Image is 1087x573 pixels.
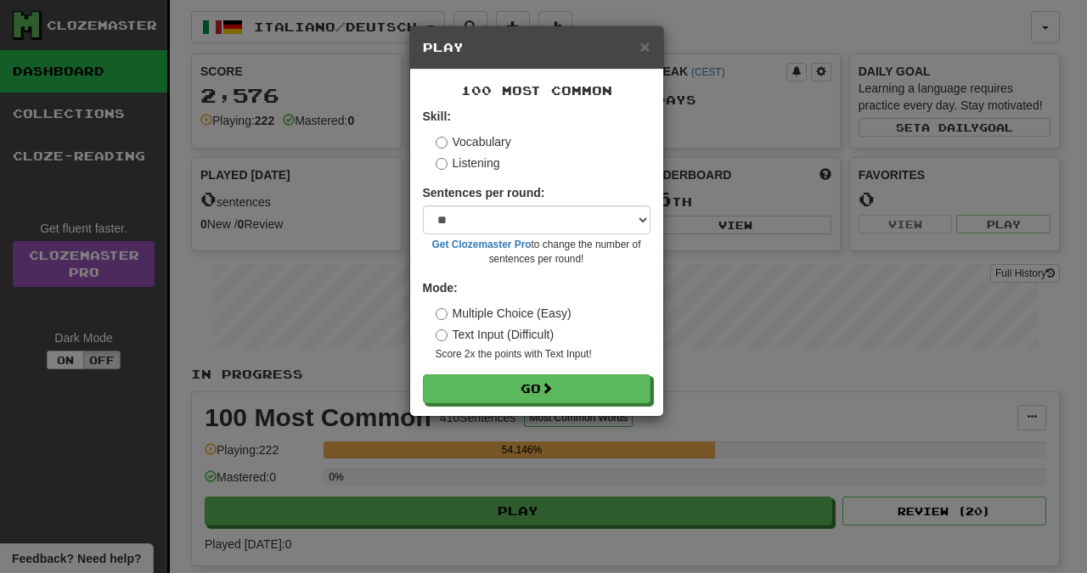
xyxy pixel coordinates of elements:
strong: Mode: [423,281,458,295]
input: Vocabulary [436,137,448,149]
input: Listening [436,158,448,170]
label: Sentences per round: [423,184,545,201]
input: Text Input (Difficult) [436,329,448,341]
span: 100 Most Common [461,83,612,98]
small: Score 2x the points with Text Input ! [436,347,651,362]
strong: Skill: [423,110,451,123]
label: Listening [436,154,500,171]
button: Close [639,37,650,55]
label: Text Input (Difficult) [436,326,555,343]
span: × [639,37,650,56]
label: Vocabulary [436,133,511,150]
label: Multiple Choice (Easy) [436,305,572,322]
h5: Play [423,39,651,56]
a: Get Clozemaster Pro [432,239,532,250]
button: Go [423,374,651,403]
input: Multiple Choice (Easy) [436,308,448,320]
small: to change the number of sentences per round! [423,238,651,267]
